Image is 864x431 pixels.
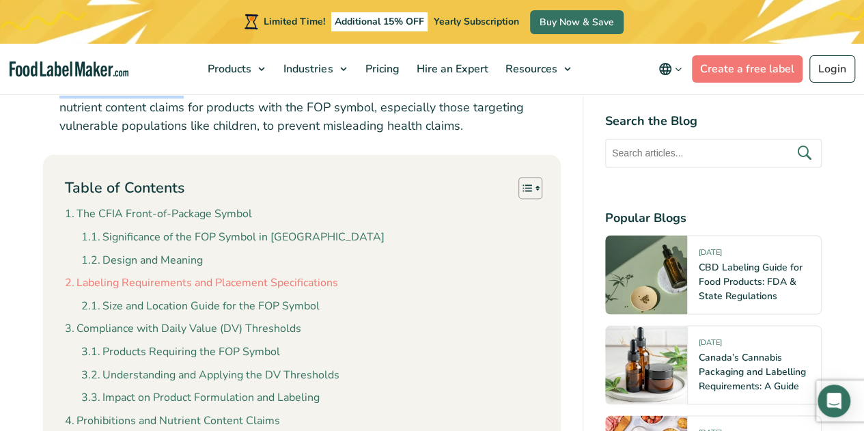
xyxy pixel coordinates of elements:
[699,337,722,352] span: [DATE]
[65,178,184,199] p: Table of Contents
[199,44,272,94] a: Products
[699,260,803,302] a: CBD Labeling Guide for Food Products: FDA & State Regulations
[81,228,385,246] a: Significance of the FOP Symbol in [GEOGRAPHIC_DATA]
[81,297,320,315] a: Size and Location Guide for the FOP Symbol
[81,366,339,384] a: Understanding and Applying the DV Thresholds
[809,55,855,83] a: Login
[204,61,253,77] span: Products
[357,44,404,94] a: Pricing
[65,274,338,292] a: Labeling Requirements and Placement Specifications
[699,247,722,262] span: [DATE]
[81,389,320,406] a: Impact on Product Formulation and Labeling
[65,412,280,430] a: Prohibitions and Nutrient Content Claims
[605,208,822,227] h4: Popular Blogs
[81,343,280,361] a: Products Requiring the FOP Symbol
[279,61,334,77] span: Industries
[81,251,203,269] a: Design and Meaning
[692,55,803,83] a: Create a free label
[818,385,850,417] div: Open Intercom Messenger
[65,205,252,223] a: The CFIA Front-of-Package Symbol
[59,80,561,135] li: There are restrictions on marketing and nutrient content claims for products with the FOP symbol,...
[331,12,428,31] span: Additional 15% OFF
[508,176,539,199] a: Toggle Table of Content
[361,61,400,77] span: Pricing
[530,10,624,34] a: Buy Now & Save
[605,112,822,130] h4: Search the Blog
[264,15,325,28] span: Limited Time!
[65,320,301,337] a: Compliance with Daily Value (DV) Thresholds
[275,44,353,94] a: Industries
[605,139,822,167] input: Search articles...
[501,61,558,77] span: Resources
[699,350,806,392] a: Canada’s Cannabis Packaging and Labelling Requirements: A Guide
[408,44,493,94] a: Hire an Expert
[412,61,489,77] span: Hire an Expert
[434,15,519,28] span: Yearly Subscription
[497,44,577,94] a: Resources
